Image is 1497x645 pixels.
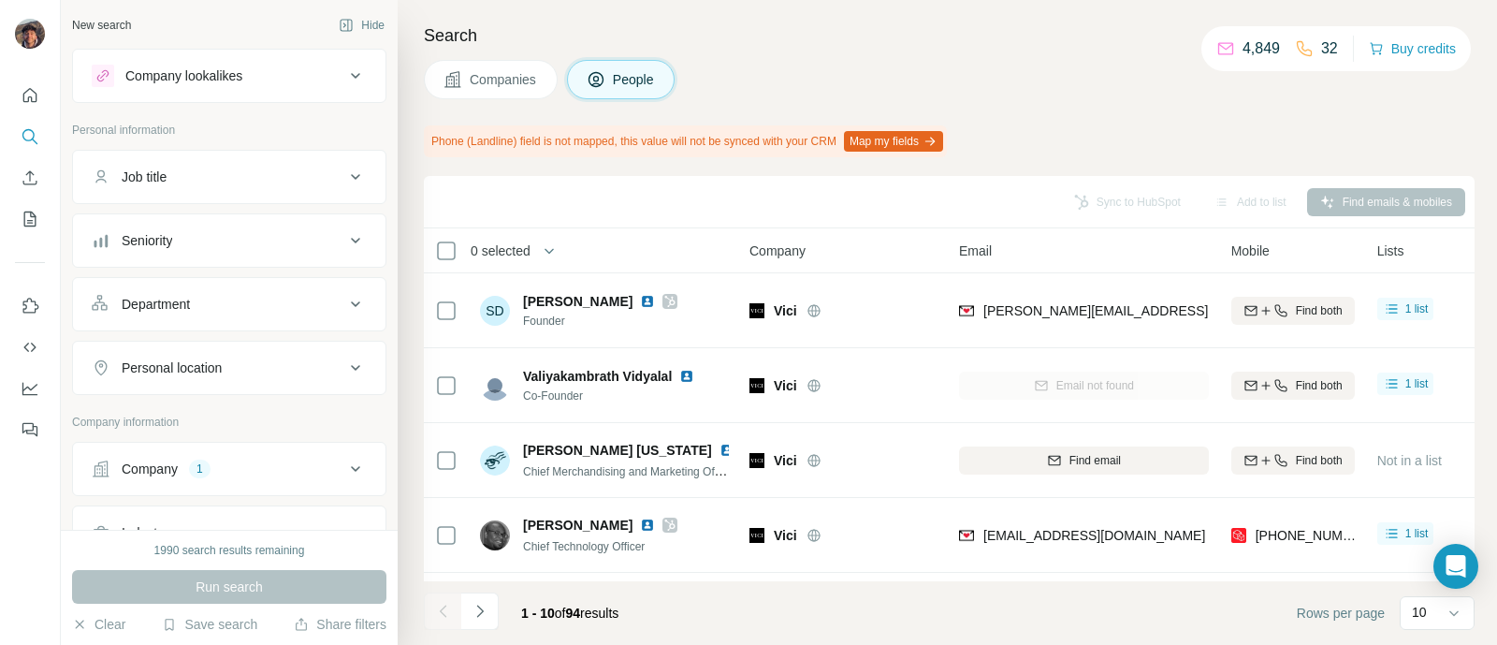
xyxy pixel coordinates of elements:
[15,120,45,154] button: Search
[959,242,992,260] span: Email
[1296,302,1343,319] span: Find both
[72,122,386,139] p: Personal information
[555,606,566,621] span: of
[15,330,45,364] button: Use Surfe API
[125,66,242,85] div: Company lookalikes
[521,606,555,621] span: 1 - 10
[122,523,168,542] div: Industry
[73,345,385,390] button: Personal location
[719,443,734,458] img: LinkedIn logo
[480,520,510,550] img: Avatar
[983,303,1313,318] span: [PERSON_NAME][EMAIL_ADDRESS][DOMAIN_NAME]
[424,22,1475,49] h4: Search
[679,369,694,384] img: LinkedIn logo
[1231,526,1246,545] img: provider prospeo logo
[521,606,618,621] span: results
[122,295,190,314] div: Department
[424,125,947,157] div: Phone (Landline) field is not mapped, this value will not be synced with your CRM
[15,19,45,49] img: Avatar
[1069,452,1121,469] span: Find email
[1405,301,1429,317] span: 1 list
[73,218,385,263] button: Seniority
[749,528,764,543] img: Logo of Vici
[523,441,712,460] span: [PERSON_NAME] [US_STATE]
[983,528,1205,543] span: [EMAIL_ADDRESS][DOMAIN_NAME]
[15,202,45,236] button: My lists
[471,242,530,260] span: 0 selected
[1405,525,1429,542] span: 1 list
[122,231,172,250] div: Seniority
[73,510,385,555] button: Industry
[480,446,510,476] img: Avatar
[774,301,797,320] span: Vici
[122,168,167,186] div: Job title
[1296,452,1343,469] span: Find both
[1243,37,1280,60] p: 4,849
[15,79,45,112] button: Quick start
[73,447,385,491] button: Company1
[959,447,1209,475] button: Find email
[749,303,764,318] img: Logo of Vici
[523,516,632,535] span: [PERSON_NAME]
[523,313,677,330] span: Founder
[189,461,211,477] div: 1
[15,413,45,447] button: Feedback
[1405,375,1429,392] span: 1 list
[15,289,45,323] button: Use Surfe on LinkedIn
[154,542,305,559] div: 1990 search results remaining
[774,451,797,470] span: Vici
[73,53,385,98] button: Company lookalikes
[1231,297,1355,325] button: Find both
[749,378,764,393] img: Logo of Vici
[749,453,764,468] img: Logo of Vici
[470,70,538,89] span: Companies
[523,388,717,404] span: Co-Founder
[1321,37,1338,60] p: 32
[72,17,131,34] div: New search
[480,296,510,326] div: SD
[73,154,385,199] button: Job title
[73,282,385,327] button: Department
[1297,604,1385,623] span: Rows per page
[294,615,386,634] button: Share filters
[566,606,581,621] span: 94
[613,70,656,89] span: People
[959,526,974,545] img: provider findymail logo
[1231,447,1355,475] button: Find both
[523,463,735,478] span: Chief Merchandising and Marketing Officer
[1296,377,1343,394] span: Find both
[1231,242,1270,260] span: Mobile
[162,615,257,634] button: Save search
[1412,603,1427,622] p: 10
[749,242,806,260] span: Company
[774,376,797,395] span: Vici
[72,615,125,634] button: Clear
[1377,242,1404,260] span: Lists
[1369,36,1456,62] button: Buy credits
[959,301,974,320] img: provider findymail logo
[1231,372,1355,400] button: Find both
[461,593,499,630] button: Navigate to next page
[122,359,222,377] div: Personal location
[523,369,672,384] span: Valiyakambrath Vidyalal
[523,292,632,311] span: [PERSON_NAME]
[480,371,510,401] img: Avatar
[15,161,45,195] button: Enrich CSV
[844,131,943,152] button: Map my fields
[523,540,645,553] span: Chief Technology Officer
[1377,453,1442,468] span: Not in a list
[326,11,398,39] button: Hide
[122,460,178,478] div: Company
[1256,528,1373,543] span: [PHONE_NUMBER]
[640,294,655,309] img: LinkedIn logo
[72,414,386,431] p: Company information
[774,526,797,545] span: Vici
[15,372,45,405] button: Dashboard
[1433,544,1478,589] div: Open Intercom Messenger
[640,518,655,533] img: LinkedIn logo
